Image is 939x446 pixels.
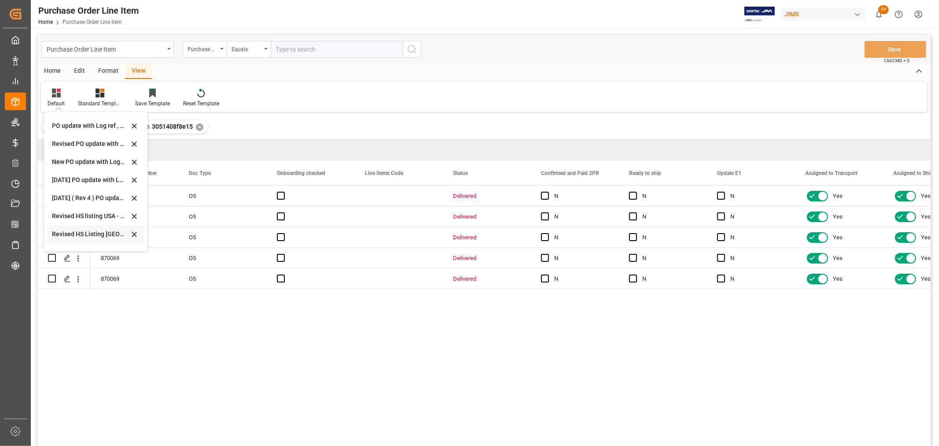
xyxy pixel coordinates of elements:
[453,248,520,268] div: Delivered
[921,227,931,248] span: Yes
[805,170,858,176] span: Assigned to Transport
[833,207,843,227] span: Yes
[453,207,520,227] div: Delivered
[642,269,696,289] div: N
[833,269,843,289] span: Yes
[37,64,67,79] div: Home
[38,19,53,25] a: Home
[37,206,90,227] div: Press SPACE to select this row.
[833,227,843,248] span: Yes
[833,186,843,206] span: Yes
[52,230,129,239] div: Revised HS Listing [GEOGRAPHIC_DATA]
[52,193,129,203] div: [DATE] ( Rev 4 ) PO update with Log ref , tracking code and JAM ref #
[178,186,266,206] div: O5
[453,269,520,289] div: Delivered
[178,227,266,247] div: O5
[554,227,608,248] div: N
[178,248,266,268] div: O5
[869,4,889,24] button: show 54 new notifications
[365,170,403,176] span: Line Items Code
[730,186,784,206] div: N
[554,269,608,289] div: N
[921,207,931,227] span: Yes
[135,100,170,108] div: Save Template
[781,8,865,21] div: JIMS
[78,100,122,108] div: Standard Templates
[730,207,784,227] div: N
[227,41,271,58] button: open menu
[833,248,843,268] span: Yes
[37,227,90,248] div: Press SPACE to select this row.
[67,64,92,79] div: Edit
[554,186,608,206] div: N
[48,100,65,108] div: Default
[554,248,608,268] div: N
[52,212,129,221] div: Revised HS listing USA - SM-R
[730,269,784,289] div: N
[878,5,889,14] span: 54
[125,64,152,79] div: View
[188,43,217,53] div: Purchase Order Number
[865,41,926,58] button: Save
[453,227,520,248] div: Delivered
[92,64,125,79] div: Format
[38,4,139,17] div: Purchase Order Line Item
[453,186,520,206] div: Delivered
[52,139,129,149] div: Revised PO update with Log ref , tracking code and JAM ref #
[189,170,211,176] span: Doc Type
[884,57,910,64] span: Ctrl/CMD + S
[921,186,931,206] span: Yes
[232,43,261,53] div: Equals
[178,206,266,227] div: O5
[90,268,178,289] div: 870069
[37,186,90,206] div: Press SPACE to select this row.
[781,6,869,22] button: JIMS
[717,170,741,176] span: Update E1
[42,41,174,58] button: open menu
[52,121,129,130] div: PO update with Log ref , tracking code and JAM ref #
[37,268,90,289] div: Press SPACE to select this row.
[277,170,325,176] span: Onboarding checked
[178,268,266,289] div: O5
[152,123,193,130] span: 3051408f8e15
[642,186,696,206] div: N
[453,170,468,176] span: Status
[47,43,164,54] div: Purchase Order Line Item
[642,227,696,248] div: N
[90,248,178,268] div: 870069
[629,170,661,176] span: Ready to ship
[921,248,931,268] span: Yes
[271,41,403,58] input: Type to search
[744,7,775,22] img: Exertis%20JAM%20-%20Email%20Logo.jpg_1722504956.jpg
[52,157,129,167] div: New PO update with Log ref , tracking code and JAM ref #
[52,175,129,185] div: [DATE] PO update with Log ref , tracking code and JAM ref #
[642,248,696,268] div: N
[403,41,421,58] button: search button
[183,100,219,108] div: Reset Template
[730,248,784,268] div: N
[642,207,696,227] div: N
[196,123,203,131] div: ✕
[554,207,608,227] div: N
[730,227,784,248] div: N
[889,4,909,24] button: Help Center
[921,269,931,289] span: Yes
[37,248,90,268] div: Press SPACE to select this row.
[183,41,227,58] button: open menu
[541,170,599,176] span: Confirmed and Paid 2PR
